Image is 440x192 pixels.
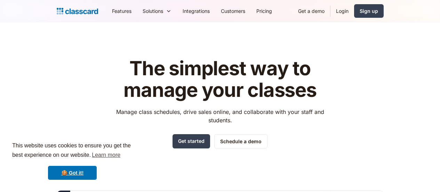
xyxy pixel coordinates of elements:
[110,58,330,101] h1: The simplest way to manage your classes
[251,3,278,19] a: Pricing
[110,108,330,124] p: Manage class schedules, drive sales online, and collaborate with your staff and students.
[177,3,215,19] a: Integrations
[173,134,210,148] a: Get started
[360,7,378,15] div: Sign up
[354,4,384,18] a: Sign up
[48,166,97,180] a: dismiss cookie message
[214,134,267,148] a: Schedule a demo
[91,150,121,160] a: learn more about cookies
[12,141,133,160] span: This website uses cookies to ensure you get the best experience on our website.
[57,6,98,16] a: home
[106,3,137,19] a: Features
[137,3,177,19] div: Solutions
[293,3,330,19] a: Get a demo
[330,3,354,19] a: Login
[6,135,139,186] div: cookieconsent
[215,3,251,19] a: Customers
[143,7,163,15] div: Solutions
